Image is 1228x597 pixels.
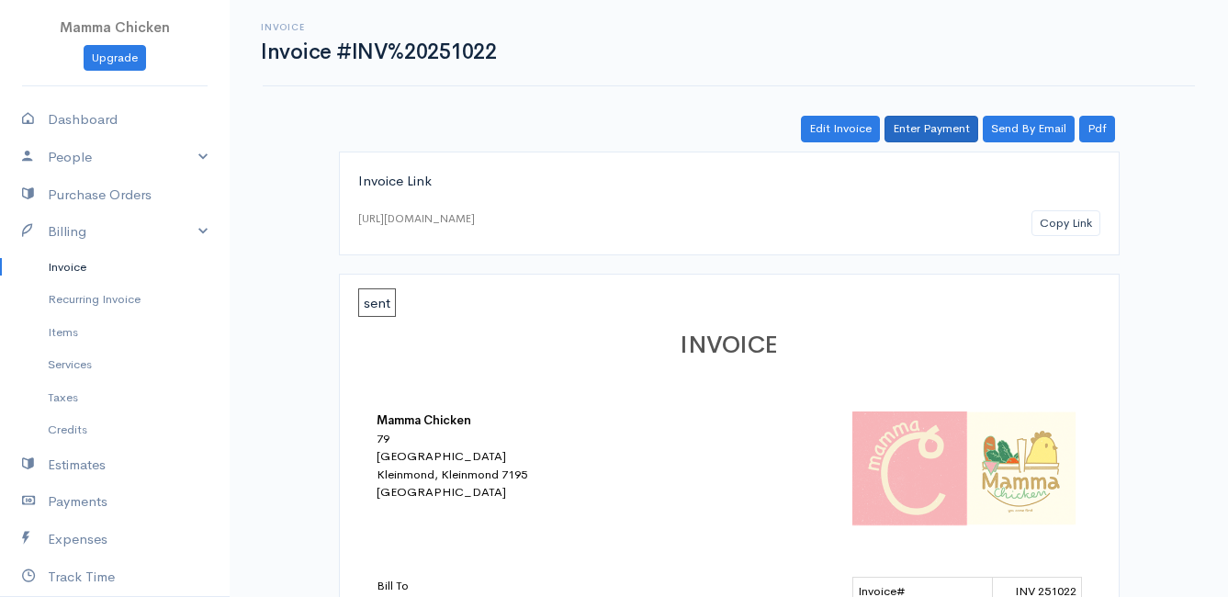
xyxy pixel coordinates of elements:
[377,430,698,501] div: 79 [GEOGRAPHIC_DATA] Kleinmond, Kleinmond 7195 [GEOGRAPHIC_DATA]
[1031,210,1100,237] button: Copy Link
[60,18,170,36] span: Mamma Chicken
[358,288,396,317] span: sent
[261,40,496,63] h1: Invoice #INV%20251022
[377,412,471,428] b: Mamma Chicken
[84,45,146,72] a: Upgrade
[983,116,1075,142] a: Send By Email
[884,116,978,142] a: Enter Payment
[1079,116,1115,142] a: Pdf
[377,577,698,595] p: Bill To
[261,22,496,32] h6: Invoice
[358,210,475,227] div: [URL][DOMAIN_NAME]
[852,411,1082,525] img: logo-42320.png
[358,171,1100,192] div: Invoice Link
[377,332,1082,359] h1: INVOICE
[801,116,880,142] a: Edit Invoice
